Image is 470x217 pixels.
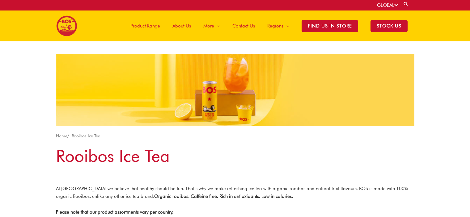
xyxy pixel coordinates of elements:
[364,10,414,41] a: STOCK US
[302,20,358,32] span: Find Us in Store
[56,132,414,140] nav: Breadcrumb
[267,17,283,35] span: Regions
[56,15,77,36] img: BOS logo finals-200px
[370,20,408,32] span: STOCK US
[261,10,295,41] a: Regions
[124,10,166,41] a: Product Range
[232,17,255,35] span: Contact Us
[403,1,409,7] a: Search button
[226,10,261,41] a: Contact Us
[56,185,414,200] p: At [GEOGRAPHIC_DATA] we believe that healthy should be fun. That’s why we make refreshing ice tea...
[295,10,364,41] a: Find Us in Store
[197,10,226,41] a: More
[154,194,293,199] strong: Organic rooibos. Caffeine free. Rich in antioxidants. Low in calories.
[56,144,414,168] h1: Rooibos Ice Tea
[166,10,197,41] a: About Us
[56,133,67,138] a: Home
[203,17,214,35] span: More
[120,10,414,41] nav: Site Navigation
[56,209,173,215] strong: Please note that our product assortments vary per country.
[377,2,398,8] a: GLOBAL
[172,17,191,35] span: About Us
[130,17,160,35] span: Product Range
